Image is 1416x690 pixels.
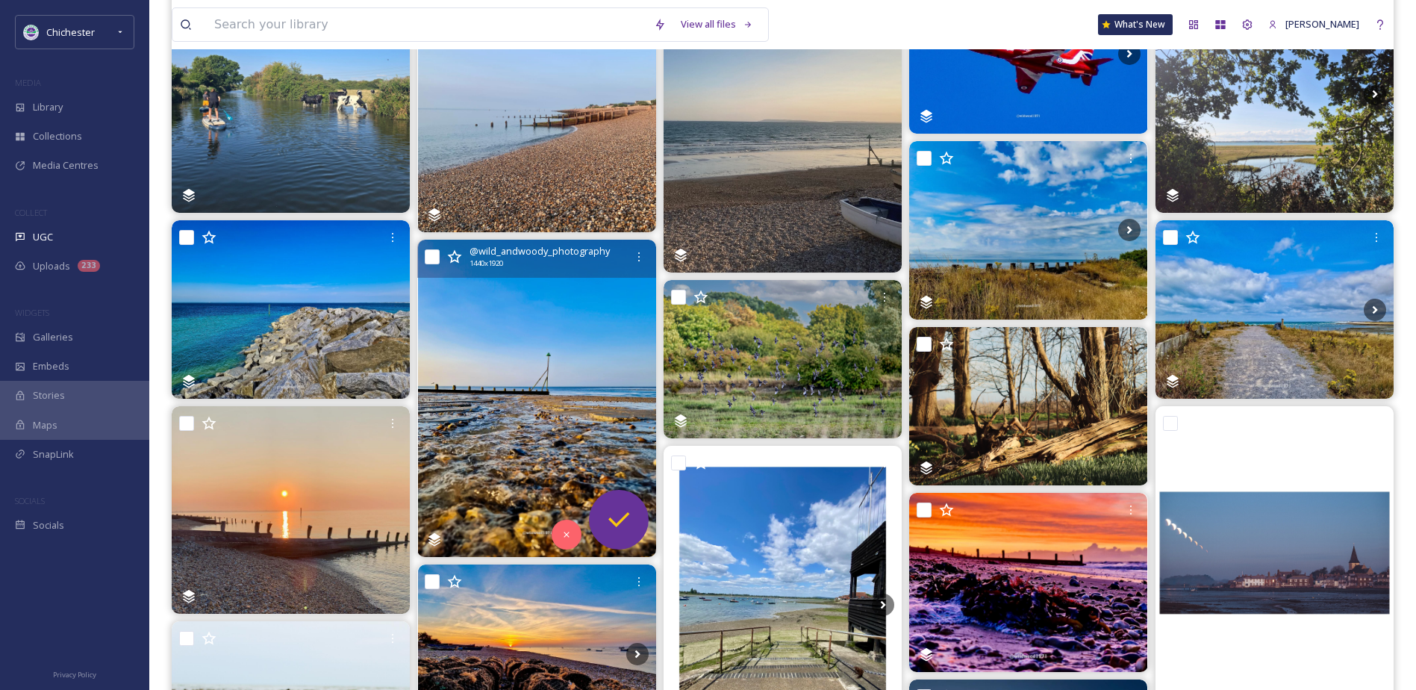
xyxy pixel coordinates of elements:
a: Privacy Policy [53,665,96,683]
span: 1440 x 1920 [470,258,503,269]
img: A walk up east this morning. Calm and beautifully quiet 🤫 but oh so hot 🔥 🥵 It wasn't just the be... [909,141,1147,320]
span: MEDIA [15,77,41,88]
span: Socials [33,518,64,532]
span: COLLECT [15,207,47,218]
span: Media Centres [33,158,99,172]
span: [PERSON_NAME] [1285,17,1359,31]
img: Sunrise over Bognor. #selseybill #eastbeach #sunrise #bognorregis #sussexbythesea #upearly #looki... [172,406,410,613]
span: Stories [33,388,65,402]
div: 233 [78,260,100,272]
span: Embeds [33,359,69,373]
span: Chichester [46,25,95,39]
span: WIDGETS [15,307,49,318]
img: A lovely wander round Medmerry before heading back home via West beach. That's the great thing ab... [1155,220,1394,399]
a: What's New [1098,14,1173,35]
img: Starling gathering before murmurating. The frist week in August and these little birds are assemb... [664,280,902,439]
span: Privacy Policy [53,670,96,680]
a: View all files [673,10,761,39]
a: [PERSON_NAME] [1261,10,1367,39]
input: Search your library [207,8,646,41]
img: Logo_of_Chichester_District_Council.png [24,25,39,40]
span: UGC [33,230,53,244]
img: #lifesabeach #sea #seaside #seasofinstagram #skiesofinstagram #photooftheday #beach #ebbandflow #... [909,493,1147,671]
span: Uploads [33,259,70,273]
span: SnapLink [33,447,74,461]
span: Maps [33,418,57,432]
span: Collections [33,129,82,143]
img: Obviously not taken today as its been grey , muggy and thundery. This was taken on Monday. I did ... [172,220,410,399]
span: SOCIALS [15,495,45,506]
span: @ wild_andwoody_photography [470,244,610,258]
img: Loving this weather 😍 Taken early this morning before the people arrived. So perfect x . . #lifes... [418,240,656,557]
span: Galleries [33,330,73,344]
span: Library [33,100,63,114]
img: Fishbourne, march 2025 [909,327,1147,486]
